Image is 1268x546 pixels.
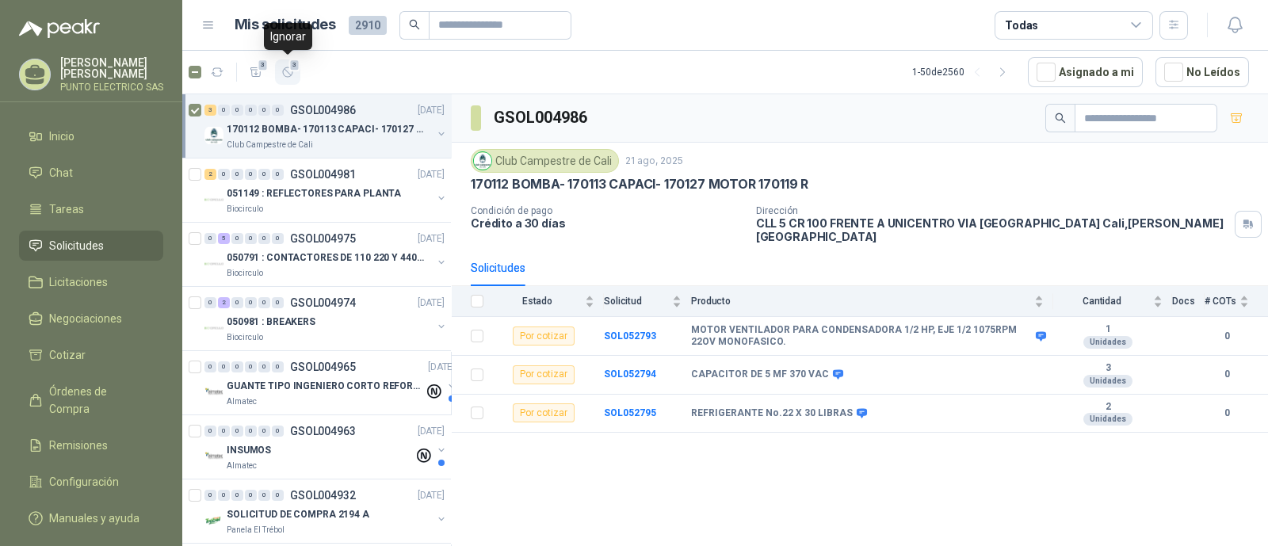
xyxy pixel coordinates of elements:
[204,357,458,408] a: 0 0 0 0 0 0 GSOL004965[DATE] Company LogoGUANTE TIPO INGENIERO CORTO REFORZADOAlmatec
[290,490,356,501] p: GSOL004932
[245,105,257,116] div: 0
[19,340,163,370] a: Cotizar
[756,216,1228,243] p: CLL 5 CR 100 FRENTE A UNICENTRO VIA [GEOGRAPHIC_DATA] Cali , [PERSON_NAME][GEOGRAPHIC_DATA]
[218,490,230,501] div: 0
[474,152,491,170] img: Company Logo
[272,361,284,372] div: 0
[290,169,356,180] p: GSOL004981
[471,149,619,173] div: Club Campestre de Cali
[1155,57,1249,87] button: No Leídos
[245,426,257,437] div: 0
[258,59,269,71] span: 3
[227,524,285,536] p: Panela El Trébol
[49,473,119,491] span: Configuración
[231,490,243,501] div: 0
[49,346,86,364] span: Cotizar
[231,361,243,372] div: 0
[418,231,445,246] p: [DATE]
[756,205,1228,216] p: Dirección
[49,510,139,527] span: Manuales y ayuda
[258,297,270,308] div: 0
[231,297,243,308] div: 0
[231,105,243,116] div: 0
[1005,17,1038,34] div: Todas
[60,57,163,79] p: [PERSON_NAME] [PERSON_NAME]
[1028,57,1143,87] button: Asignado a mi
[218,426,230,437] div: 0
[204,169,216,180] div: 2
[272,233,284,244] div: 0
[218,169,230,180] div: 0
[204,229,448,280] a: 0 5 0 0 0 0 GSOL004975[DATE] Company Logo050791 : CONTACTORES DE 110 220 Y 440 VBiocirculo
[1205,367,1249,382] b: 0
[49,164,73,181] span: Chat
[19,194,163,224] a: Tareas
[227,331,263,344] p: Biocirculo
[471,176,808,193] p: 170112 BOMBA- 170113 CAPACI- 170127 MOTOR 170119 R
[1053,401,1163,414] b: 2
[204,254,223,273] img: Company Logo
[227,395,257,408] p: Almatec
[204,486,448,536] a: 0 0 0 0 0 0 GSOL004932[DATE] Company LogoSOLICITUD DE COMPRA 2194 APanela El Trébol
[49,237,104,254] span: Solicitudes
[272,426,284,437] div: 0
[243,59,269,85] button: 3
[227,315,315,330] p: 050981 : BREAKERS
[49,310,122,327] span: Negociaciones
[604,330,656,342] a: SOL052793
[49,437,108,454] span: Remisiones
[204,190,223,209] img: Company Logo
[19,376,163,424] a: Órdenes de Compra
[218,105,230,116] div: 0
[231,426,243,437] div: 0
[1205,329,1249,344] b: 0
[1205,296,1236,307] span: # COTs
[258,105,270,116] div: 0
[204,319,223,338] img: Company Logo
[1053,362,1163,375] b: 3
[289,59,300,71] span: 3
[204,293,448,344] a: 0 2 0 0 0 0 GSOL004974[DATE] Company Logo050981 : BREAKERSBiocirculo
[49,128,74,145] span: Inicio
[471,216,743,230] p: Crédito a 30 días
[49,383,148,418] span: Órdenes de Compra
[494,105,590,130] h3: GSOL004986
[19,231,163,261] a: Solicitudes
[204,233,216,244] div: 0
[691,368,829,381] b: CAPACITOR DE 5 MF 370 VAC
[245,297,257,308] div: 0
[204,511,223,530] img: Company Logo
[349,16,387,35] span: 2910
[691,286,1053,317] th: Producto
[691,407,853,420] b: REFRIGERANTE No.22 X 30 LIBRAS
[19,158,163,188] a: Chat
[204,105,216,116] div: 3
[204,426,216,437] div: 0
[19,121,163,151] a: Inicio
[204,361,216,372] div: 0
[275,59,300,85] button: 3
[428,360,455,375] p: [DATE]
[204,101,448,151] a: 3 0 0 0 0 0 GSOL004986[DATE] Company Logo170112 BOMBA- 170113 CAPACI- 170127 MOTOR 170119 RClub C...
[272,490,284,501] div: 0
[272,105,284,116] div: 0
[513,365,575,384] div: Por cotizar
[258,361,270,372] div: 0
[204,297,216,308] div: 0
[204,447,223,466] img: Company Logo
[1053,323,1163,336] b: 1
[912,59,1015,85] div: 1 - 50 de 2560
[1055,113,1066,124] span: search
[218,361,230,372] div: 0
[227,507,369,522] p: SOLICITUD DE COMPRA 2194 A
[1172,286,1205,317] th: Docs
[418,296,445,311] p: [DATE]
[1083,375,1132,388] div: Unidades
[604,368,656,380] a: SOL052794
[218,233,230,244] div: 5
[418,167,445,182] p: [DATE]
[409,19,420,30] span: search
[235,13,336,36] h1: Mis solicitudes
[227,122,424,137] p: 170112 BOMBA- 170113 CAPACI- 170127 MOTOR 170119 R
